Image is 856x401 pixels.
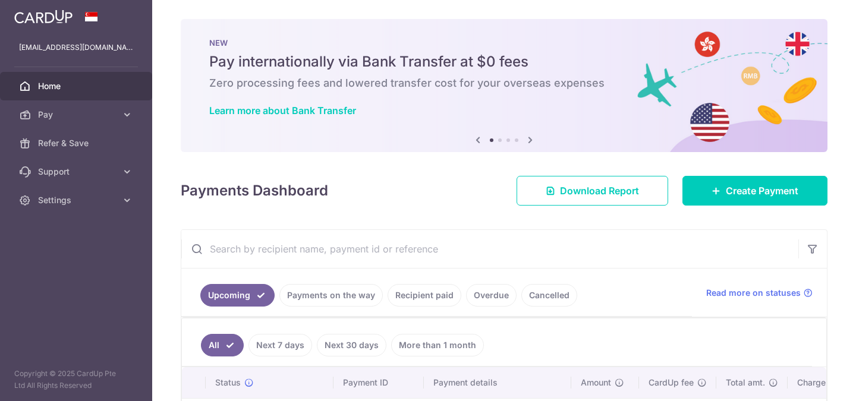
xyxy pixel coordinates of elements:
a: Download Report [517,176,668,206]
span: Settings [38,194,117,206]
a: Recipient paid [388,284,461,307]
span: Refer & Save [38,137,117,149]
th: Payment details [424,367,571,398]
iframe: Opens a widget where you can find more information [779,365,844,395]
p: [EMAIL_ADDRESS][DOMAIN_NAME] [19,42,133,53]
img: Bank transfer banner [181,19,827,152]
th: Payment ID [333,367,424,398]
a: Upcoming [200,284,275,307]
span: Create Payment [726,184,798,198]
span: Amount [581,377,611,389]
input: Search by recipient name, payment id or reference [181,230,798,268]
a: More than 1 month [391,334,484,356]
span: Download Report [560,184,639,198]
h5: Pay internationally via Bank Transfer at $0 fees [209,52,799,71]
a: Read more on statuses [706,287,813,299]
span: Read more on statuses [706,287,801,299]
span: Home [38,80,117,92]
a: All [201,334,244,356]
h6: Zero processing fees and lowered transfer cost for your overseas expenses [209,76,799,90]
span: Support [38,166,117,178]
a: Cancelled [521,284,577,307]
a: Learn more about Bank Transfer [209,105,356,116]
a: Payments on the way [279,284,383,307]
a: Next 30 days [317,334,386,356]
span: Status [215,377,241,389]
p: NEW [209,38,799,48]
span: CardUp fee [649,377,694,389]
a: Next 7 days [248,334,312,356]
span: Pay [38,109,117,121]
a: Overdue [466,284,517,307]
a: Create Payment [682,176,827,206]
img: CardUp [14,10,73,24]
span: Total amt. [726,377,765,389]
h4: Payments Dashboard [181,180,328,201]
